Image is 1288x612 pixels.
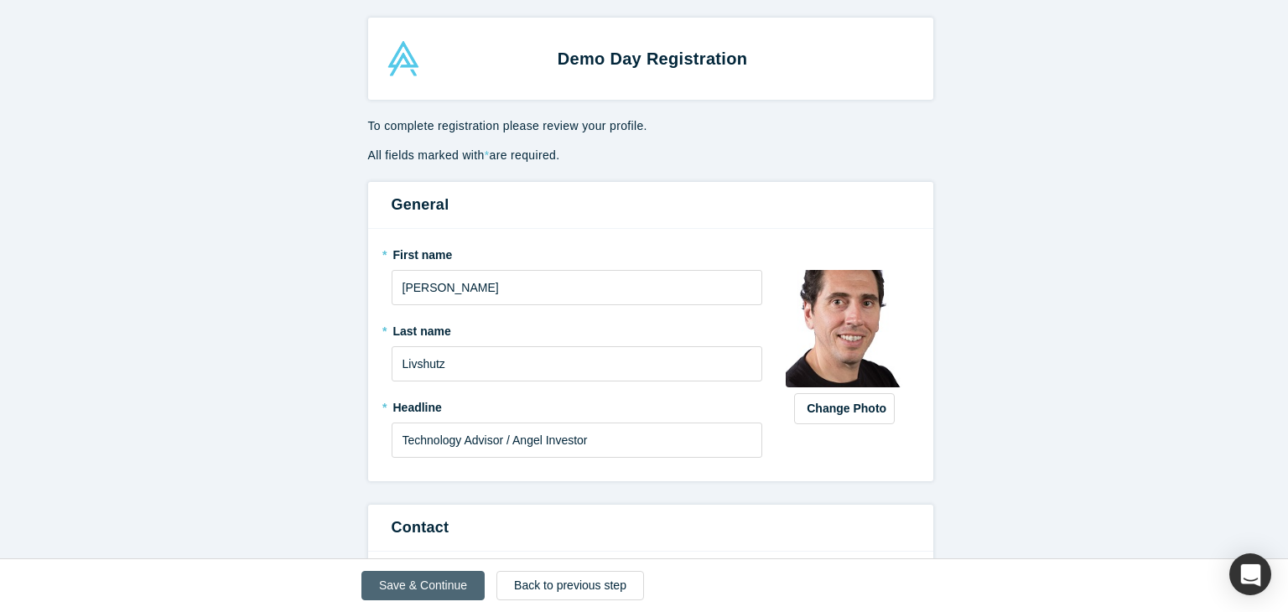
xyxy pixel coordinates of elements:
label: Headline [392,393,763,417]
h3: Contact [392,516,910,539]
button: Change Photo [794,393,895,424]
button: Save & Continue [361,571,485,600]
input: Partner, CEO [392,423,763,458]
img: Alchemist Accelerator Logo [386,41,421,76]
label: Last name [392,317,763,340]
strong: Demo Day Registration [558,49,747,68]
a: Back to previous step [496,571,644,600]
label: First name [392,241,763,264]
img: Profile user default [786,270,903,387]
p: All fields marked with are required. [368,147,933,164]
p: To complete registration please review your profile. [368,112,933,135]
h3: General [392,194,910,216]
